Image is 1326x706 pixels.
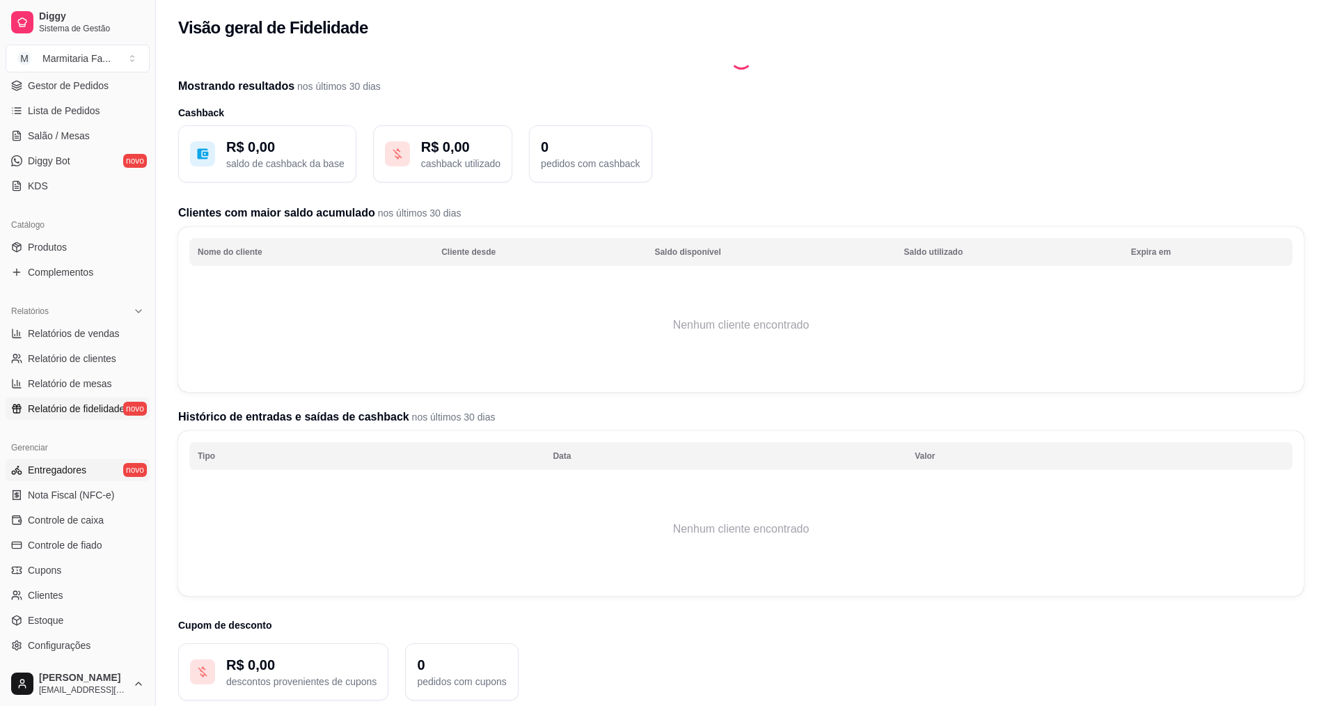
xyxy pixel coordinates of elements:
p: R$ 0,00 [226,137,345,157]
span: [PERSON_NAME] [39,672,127,684]
a: Gestor de Pedidos [6,74,150,97]
th: Saldo utilizado [896,238,1123,266]
span: Clientes [28,588,63,602]
span: Relatório de mesas [28,377,112,391]
a: Entregadoresnovo [6,459,150,481]
div: Marmitaria Fa ... [42,52,111,65]
a: Relatório de clientes [6,347,150,370]
div: Catálogo [6,214,150,236]
th: Cliente desde [433,238,646,266]
a: Relatório de mesas [6,372,150,395]
span: nos últimos 30 dias [294,81,381,92]
p: R$ 0,00 [226,655,377,675]
span: Gestor de Pedidos [28,79,109,93]
a: Cupons [6,559,150,581]
a: Clientes [6,584,150,606]
button: R$ 0,00cashback utilizado [373,125,512,182]
span: [EMAIL_ADDRESS][DOMAIN_NAME] [39,684,127,696]
div: Loading [730,47,752,70]
th: Valor [906,442,1293,470]
a: Relatório de fidelidadenovo [6,398,150,420]
td: Nenhum cliente encontrado [189,473,1293,585]
span: Diggy [39,10,144,23]
button: [PERSON_NAME][EMAIL_ADDRESS][DOMAIN_NAME] [6,667,150,700]
a: Produtos [6,236,150,258]
a: Nota Fiscal (NFC-e) [6,484,150,506]
p: descontos provenientes de cupons [226,675,377,689]
span: Relatórios [11,306,49,317]
span: Nota Fiscal (NFC-e) [28,488,114,502]
span: Estoque [28,613,63,627]
th: Nome do cliente [189,238,433,266]
span: Cupons [28,563,61,577]
th: Expira em [1123,238,1293,266]
span: Relatórios de vendas [28,327,120,340]
span: nos últimos 30 dias [409,411,496,423]
a: Diggy Botnovo [6,150,150,172]
h2: Histórico de entradas e saídas de cashback [178,409,1304,425]
th: Tipo [189,442,544,470]
th: Data [544,442,906,470]
th: Saldo disponível [646,238,895,266]
h3: Cashback [178,106,1304,120]
a: Relatórios de vendas [6,322,150,345]
p: 0 [417,655,506,675]
p: saldo de cashback da base [226,157,345,171]
a: Salão / Mesas [6,125,150,147]
h2: Clientes com maior saldo acumulado [178,205,1304,221]
h2: Mostrando resultados [178,78,1304,95]
a: Lista de Pedidos [6,100,150,122]
span: Controle de caixa [28,513,104,527]
a: DiggySistema de Gestão [6,6,150,39]
h3: Cupom de desconto [178,618,1304,632]
div: Gerenciar [6,437,150,459]
span: M [17,52,31,65]
span: Relatório de clientes [28,352,116,366]
a: Estoque [6,609,150,632]
a: Controle de caixa [6,509,150,531]
span: Sistema de Gestão [39,23,144,34]
span: Diggy Bot [28,154,70,168]
p: R$ 0,00 [421,137,500,157]
span: Lista de Pedidos [28,104,100,118]
span: KDS [28,179,48,193]
span: Salão / Mesas [28,129,90,143]
p: cashback utilizado [421,157,500,171]
span: Produtos [28,240,67,254]
span: Relatório de fidelidade [28,402,125,416]
p: 0 [541,137,640,157]
span: nos últimos 30 dias [375,207,461,219]
a: Configurações [6,634,150,657]
span: Configurações [28,638,90,652]
span: Entregadores [28,463,86,477]
a: Complementos [6,261,150,283]
a: KDS [6,175,150,197]
a: Controle de fiado [6,534,150,556]
p: pedidos com cupons [417,675,506,689]
span: Controle de fiado [28,538,102,552]
p: pedidos com cashback [541,157,640,171]
h2: Visão geral de Fidelidade [178,17,368,39]
button: Select a team [6,45,150,72]
td: Nenhum cliente encontrado [189,269,1293,381]
span: Complementos [28,265,93,279]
